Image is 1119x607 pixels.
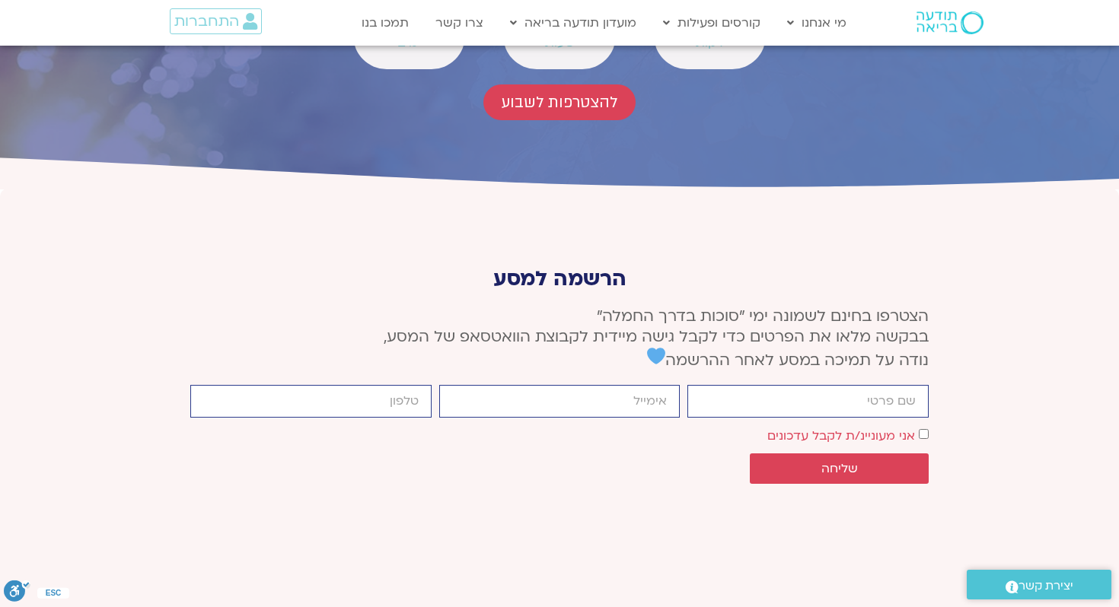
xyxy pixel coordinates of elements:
input: מותר להשתמש רק במספרים ותווי טלפון (#, -, *, וכו'). [190,385,432,418]
button: שליחה [750,453,929,484]
label: אני מעוניינ/ת לקבל עדכונים [767,427,915,444]
span: שעות [523,36,595,49]
a: מי אנחנו [779,8,854,37]
span: ימים [373,36,445,49]
img: תודעה בריאה [917,11,984,34]
span: יצירת קשר [1019,576,1073,596]
a: צרו קשר [428,8,491,37]
a: תמכו בנו [354,8,416,37]
span: התחברות [174,13,239,30]
a: להצטרפות לשבוע [483,84,636,120]
p: הרשמה למסע [190,267,929,291]
span: נודה על תמיכה במסע לאחר ההרשמה [647,350,929,370]
a: יצירת קשר [967,570,1111,599]
span: להצטרפות לשבוע [502,94,617,111]
p: הצטרפו בחינם לשמונה ימי ״סוכות בדרך החמלה״ [190,306,929,370]
span: בבקשה מלאו את הפרטים כדי לקבל גישה מיידית לקבוצת הוואטסאפ של המסע, [384,326,929,347]
form: טופס חדש [190,385,929,491]
span: שליחה [821,462,858,475]
a: התחברות [170,8,262,34]
img: 💙 [647,347,665,365]
a: קורסים ופעילות [655,8,768,37]
a: מועדון תודעה בריאה [502,8,644,37]
span: דקות [674,36,746,49]
input: שם פרטי [687,385,929,418]
input: אימייל [439,385,681,418]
